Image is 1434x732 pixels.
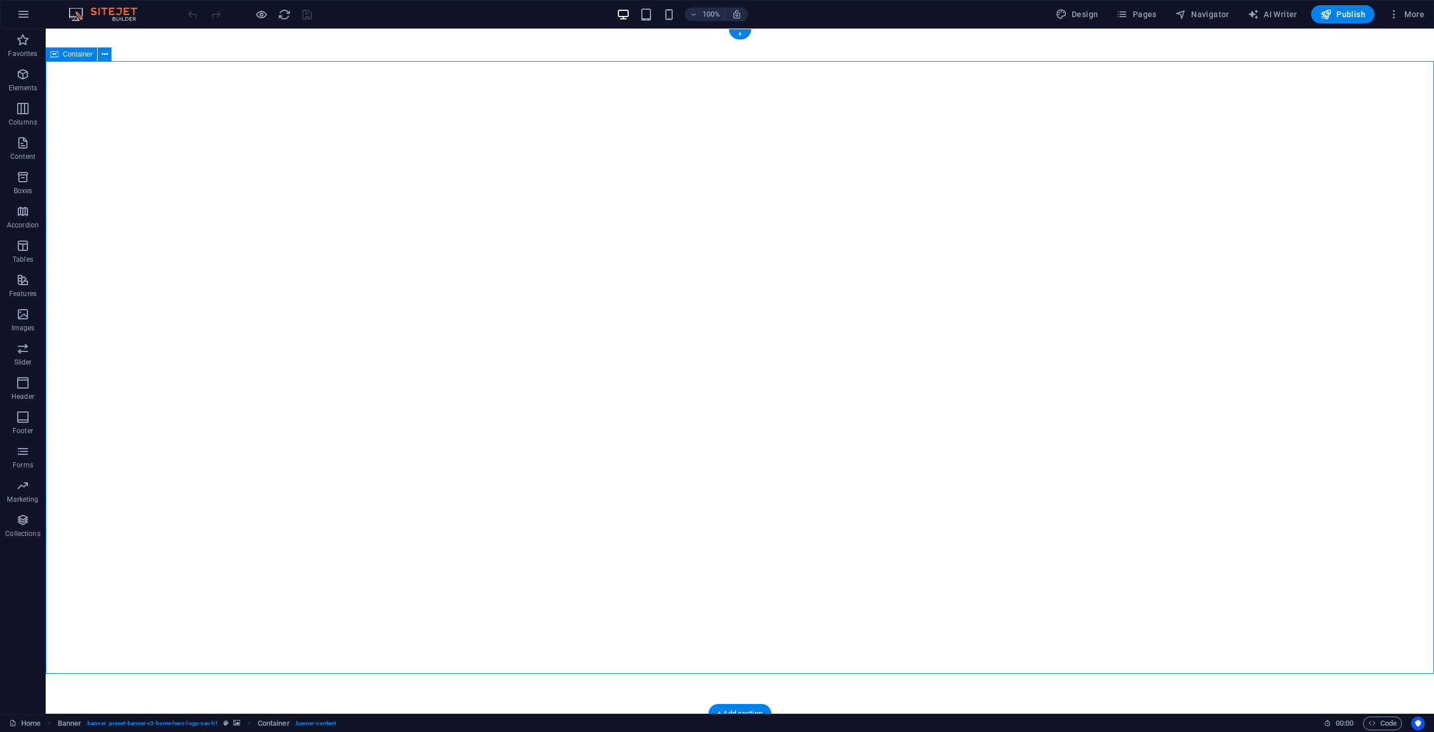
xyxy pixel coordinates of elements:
p: Features [9,289,37,298]
span: Click to select. Double-click to edit [58,717,82,730]
p: Forms [13,461,33,470]
span: Publish [1320,9,1365,20]
button: Code [1363,717,1402,730]
button: Pages [1112,5,1161,23]
div: + Add section [708,704,772,723]
button: More [1384,5,1429,23]
span: Click to select. Double-click to edit [258,717,290,730]
button: Publish [1311,5,1375,23]
p: Accordion [7,221,39,230]
span: More [1388,9,1424,20]
button: 100% [685,7,725,21]
p: Collections [5,529,40,538]
i: This element contains a background [233,720,240,726]
span: Navigator [1175,9,1229,20]
div: + [729,29,751,39]
button: AI Writer [1243,5,1302,23]
p: Elements [9,83,38,93]
i: Reload page [278,8,291,21]
p: Tables [13,255,33,264]
p: Favorites [8,49,37,58]
p: Footer [13,426,33,435]
p: Marketing [7,495,38,504]
h6: Session time [1324,717,1354,730]
p: Columns [9,118,37,127]
p: Boxes [14,186,33,195]
p: Header [11,392,34,401]
i: On resize automatically adjust zoom level to fit chosen device. [732,9,742,19]
span: : [1344,719,1345,727]
img: Editor Logo [66,7,151,21]
span: AI Writer [1248,9,1297,20]
button: Navigator [1171,5,1234,23]
span: . banner-content [294,717,336,730]
button: reload [277,7,291,21]
p: Slider [14,358,32,367]
i: This element is a customizable preset [223,720,229,726]
p: Content [10,152,35,161]
button: Design [1051,5,1103,23]
button: Click here to leave preview mode and continue editing [254,7,268,21]
span: Design [1056,9,1099,20]
span: . banner .preset-banner-v3-home-hero-logo-nav-h1 [86,717,218,730]
div: Design (Ctrl+Alt+Y) [1051,5,1103,23]
nav: breadcrumb [58,717,337,730]
span: Code [1368,717,1397,730]
span: Pages [1116,9,1156,20]
a: Click to cancel selection. Double-click to open Pages [9,717,41,730]
button: Usercentrics [1411,717,1425,730]
h6: 100% [702,7,720,21]
span: 00 00 [1336,717,1353,730]
p: Images [11,323,35,333]
span: Container [63,51,93,58]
